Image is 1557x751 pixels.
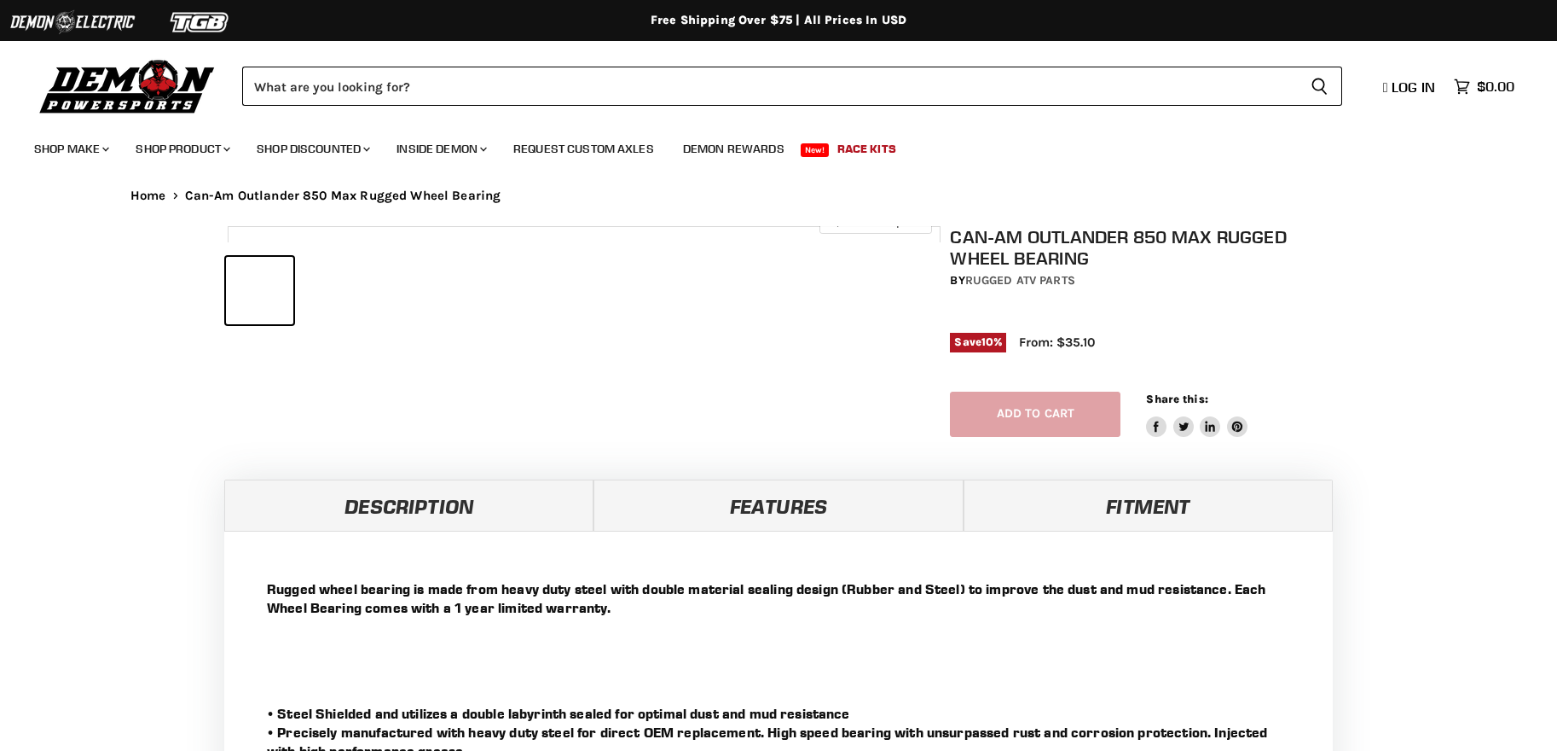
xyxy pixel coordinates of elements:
p: Rugged wheel bearing is made from heavy duty steel with double material sealing design (Rubber an... [267,579,1290,617]
button: Search [1297,67,1342,106]
button: IMAGE thumbnail [226,257,293,324]
a: Home [130,189,166,203]
a: $0.00 [1445,74,1523,99]
aside: Share this: [1146,392,1247,437]
a: Request Custom Axles [501,131,667,166]
div: Free Shipping Over $75 | All Prices In USD [96,13,1461,28]
span: New! [801,143,830,157]
span: Save % [950,333,1006,352]
a: Shop Make [21,131,119,166]
span: 10 [981,335,993,348]
a: Log in [1375,79,1445,95]
a: Shop Product [123,131,240,166]
a: Description [224,480,593,531]
nav: Breadcrumbs [96,189,1461,203]
span: Can-Am Outlander 850 Max Rugged Wheel Bearing [185,189,501,203]
img: Demon Electric Logo 2 [9,6,136,38]
span: $0.00 [1477,79,1514,95]
ul: Main menu [21,125,1510,166]
a: Rugged ATV Parts [965,273,1075,288]
input: Search [242,67,1297,106]
span: From: $35.10 [1019,335,1095,350]
span: Share this: [1146,393,1207,405]
a: Fitment [964,480,1333,531]
span: Click to expand [828,215,923,228]
span: Log in [1392,79,1435,96]
a: Features [593,480,963,531]
img: Demon Powersports [34,55,221,116]
a: Race Kits [825,131,909,166]
form: Product [242,67,1342,106]
h1: Can-Am Outlander 850 Max Rugged Wheel Bearing [950,226,1339,269]
a: Demon Rewards [670,131,797,166]
img: TGB Logo 2 [136,6,264,38]
div: by [950,271,1339,290]
a: Shop Discounted [244,131,380,166]
a: Inside Demon [384,131,497,166]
